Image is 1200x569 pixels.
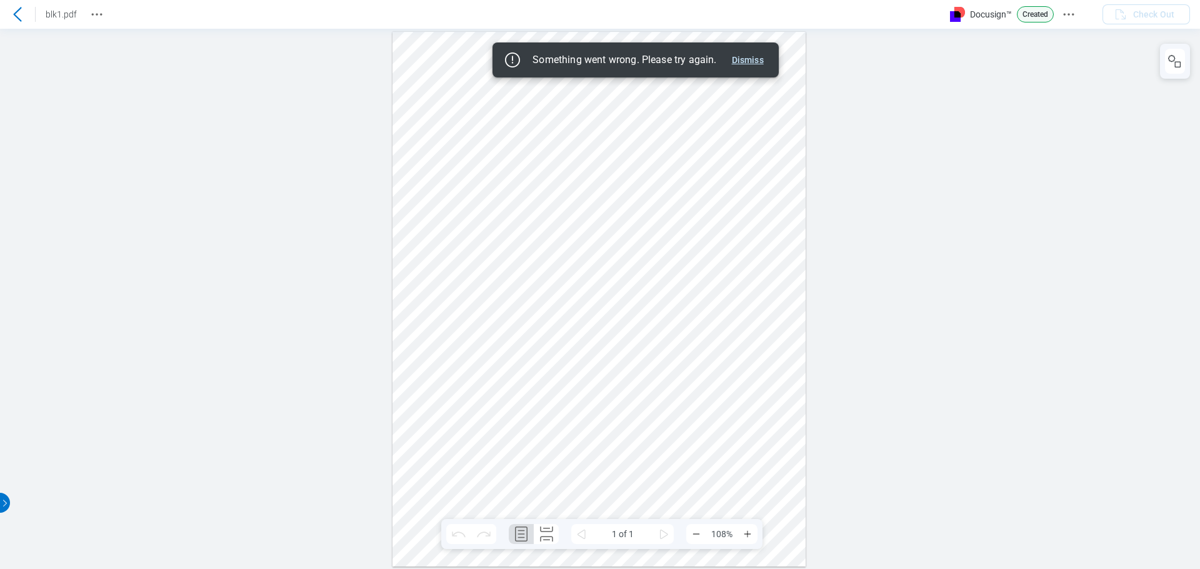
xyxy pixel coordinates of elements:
[471,524,496,544] button: Redo
[87,4,107,24] button: Revision History
[591,524,654,544] span: 1 of 1
[532,54,716,66] div: Something went wrong. Please try again.
[1133,8,1174,21] span: Check Out
[534,524,559,544] button: Continuous Page Layout
[46,9,77,19] span: blk1.pdf
[686,524,706,544] button: Zoom Out
[737,524,757,544] button: Zoom In
[446,524,471,544] button: Undo
[706,524,737,544] span: 108%
[509,524,534,544] button: Single Page Layout
[950,7,965,22] img: docusignLogo
[970,9,1012,19] span: Docusign™
[727,52,769,67] button: Dismiss
[1059,4,1079,24] button: Docusign Menu
[1017,6,1054,22] p: Created
[1102,4,1190,24] button: Check Out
